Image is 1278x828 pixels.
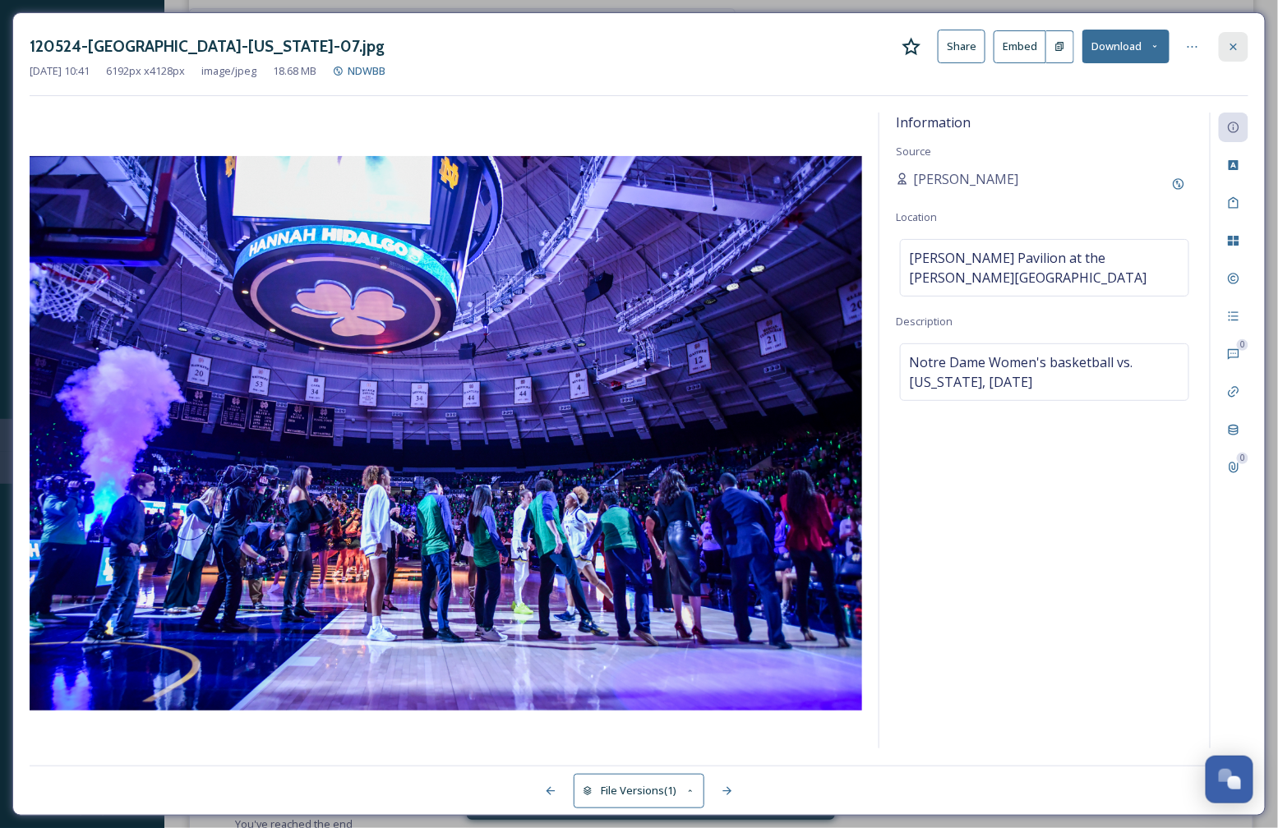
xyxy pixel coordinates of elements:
[574,774,705,807] button: File Versions(1)
[201,63,256,79] span: image/jpeg
[1206,756,1253,803] button: Open Chat
[30,63,90,79] span: [DATE] 10:41
[106,63,185,79] span: 6192 px x 4128 px
[896,144,931,159] span: Source
[896,113,971,131] span: Information
[1237,453,1248,464] div: 0
[913,169,1018,189] span: [PERSON_NAME]
[938,30,985,63] button: Share
[896,209,937,224] span: Location
[909,352,1180,392] span: Notre Dame Women's basketball vs. [US_STATE], [DATE]
[30,156,862,711] img: 120524-ND-TEXAS-07.jpg
[896,314,953,329] span: Description
[1237,339,1248,351] div: 0
[273,63,316,79] span: 18.68 MB
[909,248,1180,287] span: [PERSON_NAME] Pavilion at the [PERSON_NAME][GEOGRAPHIC_DATA]
[348,63,385,78] span: NDWBB
[994,30,1046,63] button: Embed
[30,34,385,58] h3: 120524-[GEOGRAPHIC_DATA]-[US_STATE]-07.jpg
[1082,30,1170,63] button: Download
